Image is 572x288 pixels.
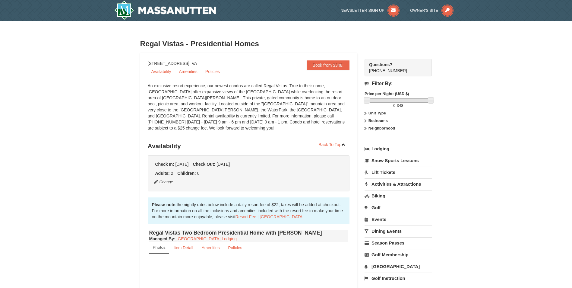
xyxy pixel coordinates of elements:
strong: Children: [177,171,196,176]
a: Resort Fee | [GEOGRAPHIC_DATA] [235,214,304,219]
a: Lift Tickets [365,167,432,178]
a: Golf [365,202,432,213]
a: Dining Events [365,226,432,237]
strong: Check In: [155,162,174,167]
small: Item Detail [174,245,193,250]
a: [GEOGRAPHIC_DATA] [365,261,432,272]
strong: Please note: [152,202,177,207]
a: Massanutten Resort [114,1,216,20]
a: Photos [149,242,169,254]
a: Lodging [365,143,432,154]
span: [DATE] [175,162,188,167]
strong: Adults: [155,171,170,176]
strong: Check Out: [193,162,215,167]
img: Massanutten Resort Logo [114,1,216,20]
h3: Regal Vistas - Presidential Homes [140,38,432,50]
a: Owner's Site [410,8,453,13]
label: - [365,103,432,109]
a: [GEOGRAPHIC_DATA] Lodging [177,236,237,241]
a: Availability [148,67,175,76]
a: Season Passes [365,237,432,248]
div: An exclusive resort experience, our newest condos are called Regal Vistas. True to their name, [G... [148,83,350,137]
a: Back To Top [315,140,350,149]
strong: Unit Type [368,111,386,115]
span: [PHONE_NUMBER] [369,62,421,73]
a: Events [365,214,432,225]
strong: Questions? [369,62,392,67]
a: Newsletter Sign Up [340,8,400,13]
span: 0 [197,171,200,176]
span: Owner's Site [410,8,438,13]
a: Policies [224,242,246,254]
strong: Bedrooms [368,118,388,123]
h4: Regal Vistas Two Bedroom Presidential Home with [PERSON_NAME] [149,230,348,236]
span: [DATE] [216,162,230,167]
strong: : [149,236,175,241]
button: Change [154,179,174,185]
a: Golf Instruction [365,273,432,284]
a: Amenities [175,67,201,76]
a: Snow Sports Lessons [365,155,432,166]
a: Book from $348! [307,60,350,70]
a: Item Detail [170,242,197,254]
strong: Neighborhood [368,126,395,130]
a: Biking [365,190,432,201]
h4: Filter By: [365,81,432,86]
a: Policies [202,67,223,76]
a: Golf Membership [365,249,432,260]
small: Amenities [202,245,220,250]
span: 348 [397,103,403,108]
span: Newsletter Sign Up [340,8,384,13]
a: Activities & Attractions [365,178,432,190]
span: Managed By [149,236,174,241]
span: 0 [393,103,395,108]
small: Photos [153,245,166,250]
strong: Price per Night: (USD $) [365,91,409,96]
span: 2 [171,171,173,176]
small: Policies [228,245,242,250]
h3: Availability [148,140,350,152]
a: Amenities [198,242,224,254]
div: the nightly rates below include a daily resort fee of $22, taxes will be added at checkout. For m... [148,197,350,224]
